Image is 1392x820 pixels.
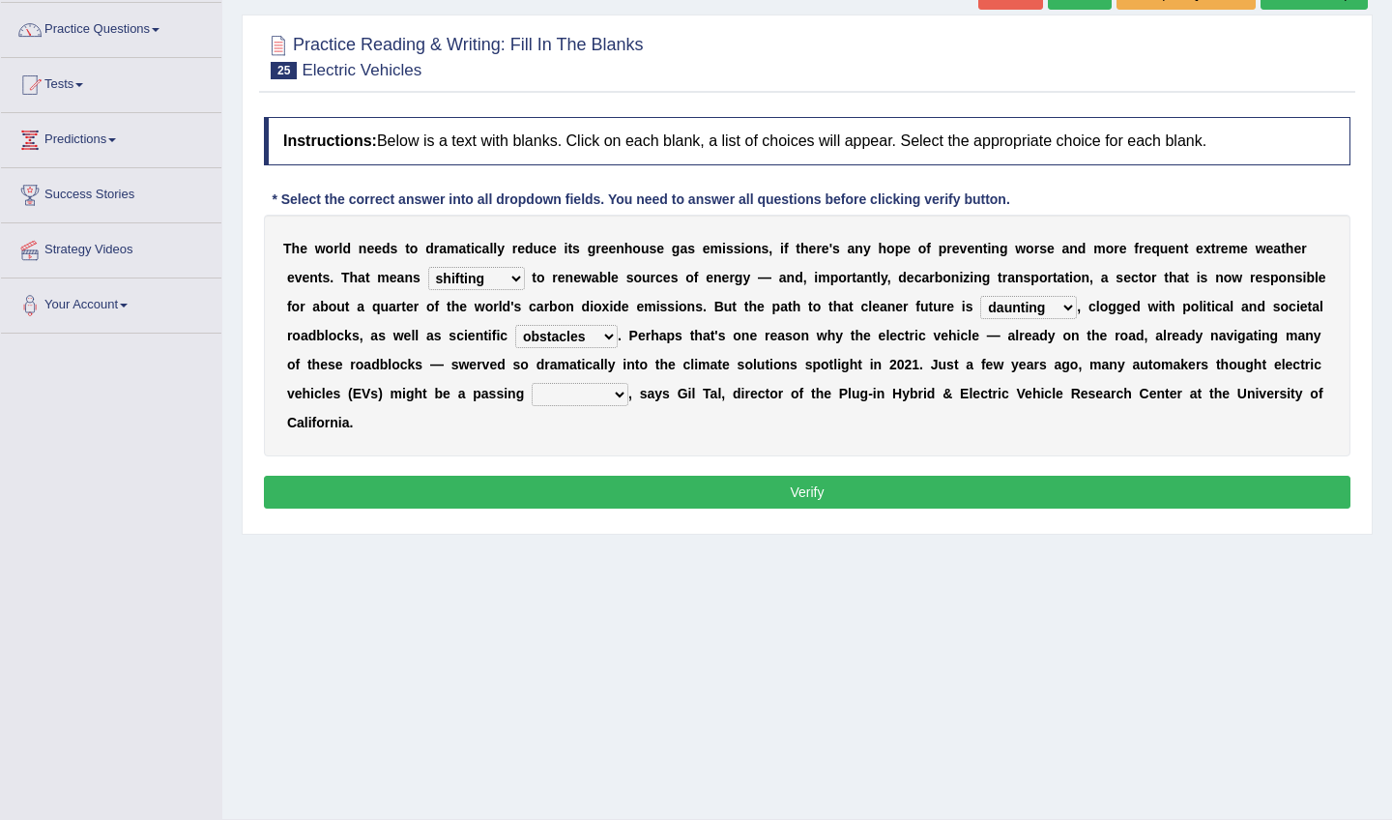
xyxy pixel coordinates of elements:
[758,270,771,285] b: —
[295,270,303,285] b: v
[921,270,929,285] b: a
[513,299,521,314] b: s
[907,270,914,285] b: e
[1224,270,1232,285] b: o
[601,241,609,256] b: e
[425,241,434,256] b: d
[434,241,439,256] b: r
[1143,270,1151,285] b: o
[404,270,413,285] b: n
[671,270,679,285] b: s
[609,299,613,314] b: i
[1273,241,1281,256] b: a
[935,270,943,285] b: b
[641,241,650,256] b: u
[475,241,482,256] b: c
[926,241,931,256] b: f
[292,299,301,314] b: o
[320,299,329,314] b: b
[292,241,301,256] b: h
[1139,241,1144,256] b: r
[1,223,221,272] a: Strategy Videos
[264,31,644,79] h2: Practice Reading & Writing: Fill In The Blanks
[848,241,855,256] b: a
[1,58,221,106] a: Tests
[959,270,963,285] b: i
[814,270,818,285] b: i
[967,241,974,256] b: e
[1240,241,1248,256] b: e
[795,270,803,285] b: d
[558,270,565,285] b: e
[1151,241,1160,256] b: q
[779,270,787,285] b: a
[822,241,829,256] b: e
[713,270,722,285] b: n
[675,299,679,314] b: i
[1106,241,1115,256] b: o
[616,241,624,256] b: n
[549,241,557,256] b: e
[685,270,694,285] b: o
[1119,241,1127,256] b: e
[983,241,988,256] b: t
[1151,270,1156,285] b: r
[287,270,295,285] b: e
[1078,241,1087,256] b: d
[633,270,642,285] b: o
[1,278,221,327] a: Your Account
[341,270,350,285] b: T
[787,270,796,285] b: n
[410,241,419,256] b: o
[401,299,406,314] b: t
[706,270,713,285] b: e
[970,270,973,285] b: i
[881,270,887,285] b: y
[768,241,772,256] b: ,
[567,241,572,256] b: t
[632,241,641,256] b: o
[655,270,663,285] b: c
[380,299,389,314] b: u
[818,270,829,285] b: m
[565,270,574,285] b: n
[414,299,419,314] b: r
[466,241,471,256] b: t
[1101,270,1109,285] b: a
[974,241,983,256] b: n
[503,299,511,314] b: d
[1293,241,1301,256] b: e
[302,61,421,79] small: Electric Vehicles
[1262,270,1270,285] b: s
[573,270,581,285] b: e
[694,270,699,285] b: f
[435,299,440,314] b: f
[1319,270,1326,285] b: e
[405,241,410,256] b: t
[1281,241,1286,256] b: t
[365,270,370,285] b: t
[1168,241,1175,256] b: e
[264,476,1350,509] button: Verify
[722,270,730,285] b: e
[323,270,331,285] b: s
[644,299,655,314] b: m
[872,270,877,285] b: t
[663,270,671,285] b: e
[1123,270,1131,285] b: e
[1069,270,1073,285] b: i
[852,270,856,285] b: t
[1069,241,1078,256] b: n
[710,241,722,256] b: m
[592,270,599,285] b: a
[991,241,1000,256] b: n
[1197,270,1201,285] b: i
[703,299,707,314] b: .
[1164,270,1169,285] b: t
[838,270,847,285] b: o
[1215,241,1220,256] b: r
[1082,270,1090,285] b: n
[350,270,359,285] b: h
[741,241,745,256] b: i
[734,241,741,256] b: s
